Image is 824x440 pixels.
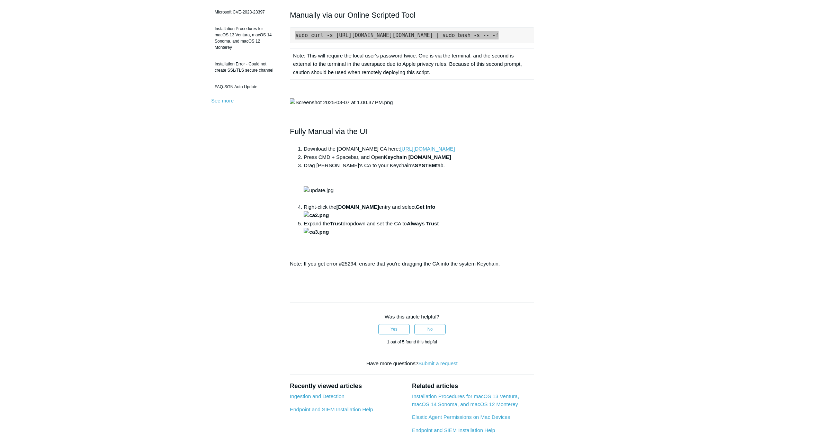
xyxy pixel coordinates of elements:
div: Have more questions? [290,360,534,368]
a: Endpoint and SIEM Installation Help [412,427,495,433]
button: This article was helpful [378,324,410,334]
li: Drag [PERSON_NAME]'s CA to your Keychain's tab. [304,161,534,203]
li: Download the [DOMAIN_NAME] CA here: [304,145,534,153]
strong: Always Trust [304,221,439,235]
h2: Recently viewed articles [290,381,405,391]
a: Elastic Agent Permissions on Mac Devices [412,414,510,420]
p: Note: If you get error #25294, ensure that you're dragging the CA into the system Keychain. [290,260,534,268]
strong: Trust [330,221,343,226]
span: 1 out of 5 found this helpful [387,340,437,344]
a: Endpoint and SIEM Installation Help [290,406,373,412]
pre: sudo curl -s [URL][DOMAIN_NAME][DOMAIN_NAME] | sudo bash -s -- -f [290,27,534,43]
a: Submit a request [418,360,457,366]
h2: Fully Manual via the UI [290,125,534,137]
button: This article was not helpful [414,324,446,334]
li: Expand the dropdown and set the CA to [304,219,534,253]
img: ca2.png [304,211,329,219]
td: Note: This will require the local user's password twice. One is via the terminal, and the second ... [290,49,534,80]
h2: Manually via our Online Scripted Tool [290,9,534,21]
img: ca3.png [304,228,329,236]
a: Installation Procedures for macOS 13 Ventura, macOS 14 Sonoma, and macOS 12 Monterey [412,393,519,407]
strong: SYSTEM [415,162,436,168]
a: Installation Error - Could not create SSL/TLS secure channel [211,57,279,77]
a: See more [211,98,234,104]
a: Ingestion and Detection [290,393,344,399]
li: Right-click the entry and select [304,203,534,219]
a: [URL][DOMAIN_NAME] [400,146,455,152]
li: Press CMD + Spacebar, and Open [304,153,534,161]
span: Was this article helpful? [385,314,439,320]
strong: Keychain [DOMAIN_NAME] [384,154,451,160]
strong: Get Info [304,204,435,218]
img: Screenshot 2025-03-07 at 1.00.37 PM.png [290,98,393,107]
img: update.jpg [304,186,333,195]
a: FAQ-SGN Auto Update [211,80,279,93]
a: Installation Procedures for macOS 13 Ventura, macOS 14 Sonoma, and macOS 12 Monterey [211,22,279,54]
a: Microsoft CVE-2023-23397 [211,6,279,19]
h2: Related articles [412,381,534,391]
strong: [DOMAIN_NAME] [336,204,379,210]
